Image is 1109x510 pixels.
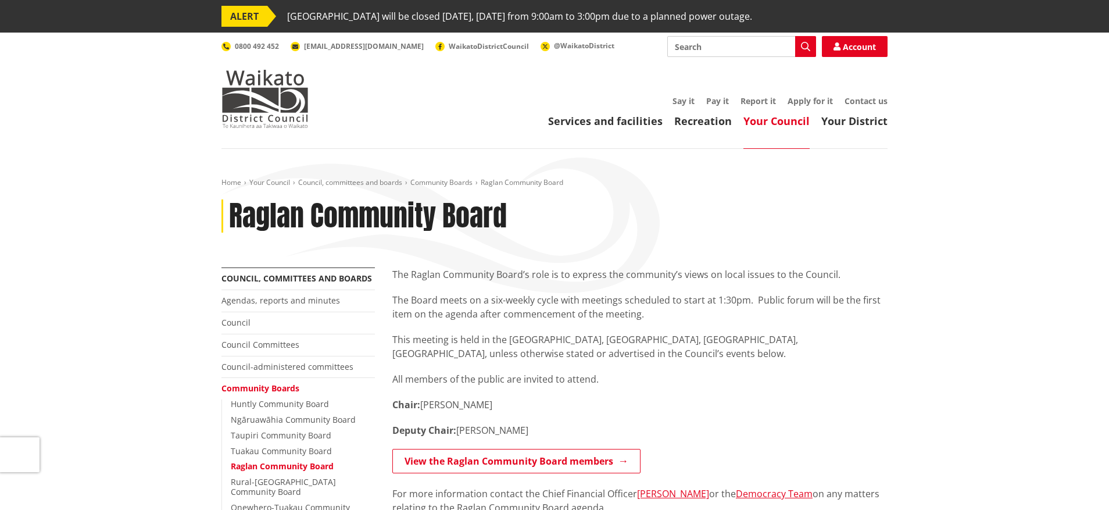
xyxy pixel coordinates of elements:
a: Taupiri Community Board [231,430,331,441]
p: The Board meets on a six-weekly cycle with meetings scheduled to start at 1:30pm. Public forum wi... [392,293,888,321]
a: Democracy Team [736,487,813,500]
a: Account [822,36,888,57]
span: @WaikatoDistrict [554,41,614,51]
strong: Chair: [392,398,420,411]
img: Waikato District Council - Te Kaunihera aa Takiwaa o Waikato [221,70,309,128]
span: WaikatoDistrictCouncil [449,41,529,51]
p: This meeting is held in the [GEOGRAPHIC_DATA], [GEOGRAPHIC_DATA], [GEOGRAPHIC_DATA], [GEOGRAPHIC_... [392,333,888,361]
a: Huntly Community Board [231,398,329,409]
a: Raglan Community Board [231,461,334,472]
a: Services and facilities [548,114,663,128]
a: [EMAIL_ADDRESS][DOMAIN_NAME] [291,41,424,51]
a: Your Council [249,177,290,187]
a: Agendas, reports and minutes [221,295,340,306]
a: Council [221,317,251,328]
p: The Raglan Community Board’s role is to express the community’s views on local issues to the Coun... [392,268,888,281]
span: [EMAIL_ADDRESS][DOMAIN_NAME] [304,41,424,51]
a: Home [221,177,241,187]
a: Your District [821,114,888,128]
a: Report it [740,95,776,106]
h1: Raglan Community Board [229,199,507,233]
a: [PERSON_NAME] [637,487,709,500]
a: Rural-[GEOGRAPHIC_DATA] Community Board [231,476,336,497]
a: @WaikatoDistrict [541,41,614,51]
a: Community Boards [410,177,473,187]
span: ALERT [221,6,267,27]
p: [PERSON_NAME] [392,423,888,437]
a: Council, committees and boards [221,273,372,284]
a: Say it [672,95,695,106]
a: Ngāruawāhia Community Board [231,414,356,425]
a: Council, committees and boards [298,177,402,187]
p: All members of the public are invited to attend. [392,372,888,386]
a: Community Boards [221,383,299,394]
strong: Deputy Chair: [392,424,456,437]
a: Pay it [706,95,729,106]
a: Council-administered committees [221,361,353,372]
input: Search input [667,36,816,57]
a: Contact us [845,95,888,106]
p: [PERSON_NAME] [392,398,888,412]
span: Raglan Community Board [481,177,563,187]
a: Tuakau Community Board [231,445,332,456]
span: [GEOGRAPHIC_DATA] will be closed [DATE], [DATE] from 9:00am to 3:00pm due to a planned power outage. [287,6,752,27]
nav: breadcrumb [221,178,888,188]
a: WaikatoDistrictCouncil [435,41,529,51]
a: Recreation [674,114,732,128]
span: 0800 492 452 [235,41,279,51]
a: Apply for it [788,95,833,106]
a: Your Council [743,114,810,128]
a: 0800 492 452 [221,41,279,51]
a: View the Raglan Community Board members [392,449,641,473]
a: Council Committees [221,339,299,350]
